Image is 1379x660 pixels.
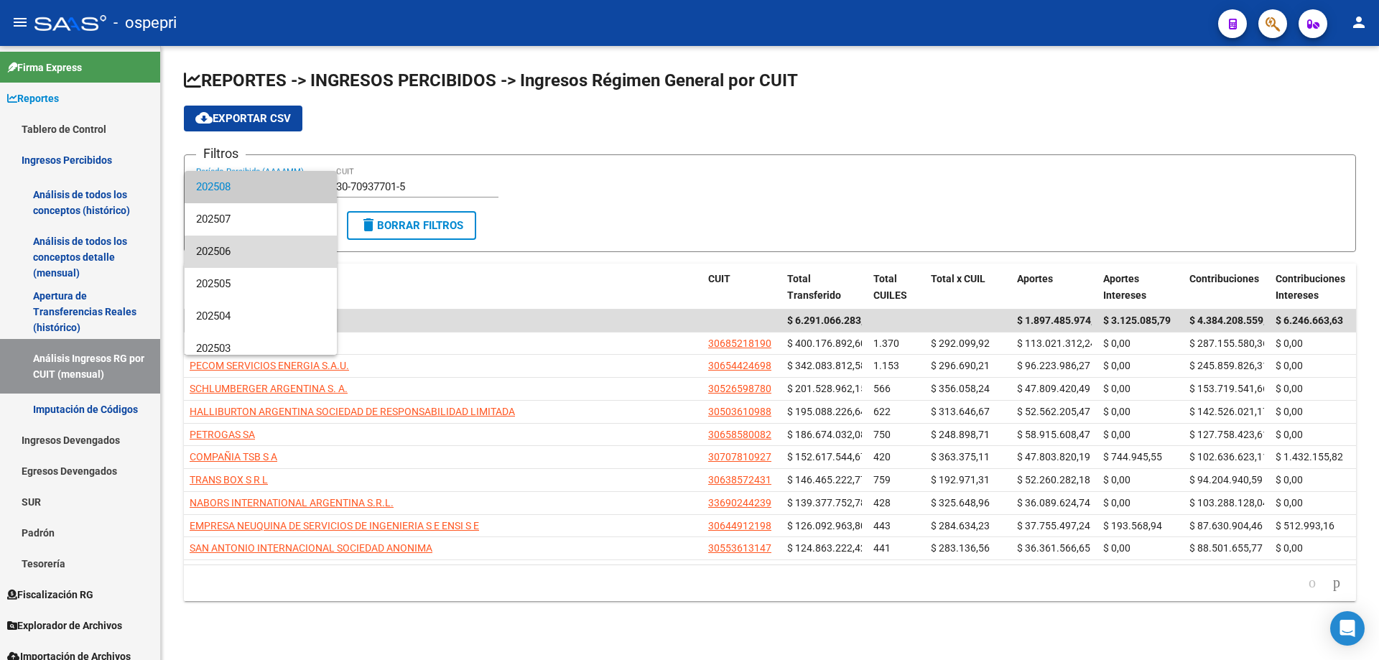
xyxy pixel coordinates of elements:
[196,171,325,203] span: 202508
[196,300,325,333] span: 202504
[196,333,325,365] span: 202503
[196,268,325,300] span: 202505
[196,236,325,268] span: 202506
[1330,611,1365,646] div: Open Intercom Messenger
[196,203,325,236] span: 202507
